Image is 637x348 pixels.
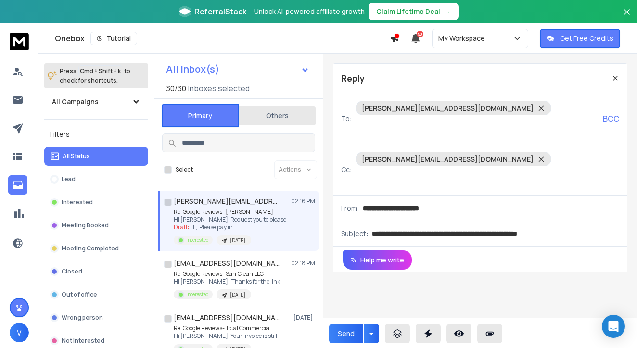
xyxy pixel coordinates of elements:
[44,193,148,212] button: Interested
[230,237,245,244] p: [DATE]
[560,34,613,43] p: Get Free Credits
[369,3,459,20] button: Claim Lifetime Deal→
[362,154,534,164] p: [PERSON_NAME][EMAIL_ADDRESS][DOMAIN_NAME]
[341,72,365,85] p: Reply
[190,223,237,231] span: Hi, Please pay in ...
[174,313,280,323] h1: [EMAIL_ADDRESS][DOMAIN_NAME]
[362,103,534,113] p: [PERSON_NAME][EMAIL_ADDRESS][DOMAIN_NAME]
[55,32,390,45] div: Onebox
[10,323,29,342] button: V
[343,250,412,270] button: Help me write
[186,291,209,298] p: Interested
[174,332,277,340] p: Hi [PERSON_NAME], Your invoice is still
[341,229,368,238] p: Subject:
[90,32,137,45] button: Tutorial
[329,324,363,343] button: Send
[291,198,315,205] p: 02:16 PM
[62,199,93,206] p: Interested
[341,165,352,174] p: Cc:
[158,60,317,79] button: All Inbox(s)
[166,83,186,94] span: 30 / 30
[444,7,451,16] span: →
[62,222,109,229] p: Meeting Booked
[174,223,189,231] span: Draft:
[341,114,352,124] p: To:
[62,291,97,298] p: Out of office
[62,245,119,252] p: Meeting Completed
[603,113,619,124] p: BCC
[174,216,286,224] p: Hi [PERSON_NAME], Request you to please
[62,314,103,322] p: Wrong person
[176,166,193,174] label: Select
[194,6,246,17] span: ReferralStack
[44,285,148,304] button: Out of office
[62,175,76,183] p: Lead
[188,83,250,94] h3: Inboxes selected
[230,291,245,298] p: [DATE]
[44,127,148,141] h3: Filters
[44,170,148,189] button: Lead
[341,203,359,213] p: From:
[63,152,90,160] p: All Status
[44,216,148,235] button: Meeting Booked
[78,65,122,76] span: Cmd + Shift + k
[62,268,82,275] p: Closed
[44,308,148,327] button: Wrong person
[162,104,239,127] button: Primary
[239,105,316,126] button: Others
[174,278,280,286] p: HI [PERSON_NAME], Thanks for the link
[540,29,620,48] button: Get Free Credits
[60,66,130,86] p: Press to check for shortcuts.
[293,314,315,322] p: [DATE]
[44,262,148,281] button: Closed
[44,92,148,112] button: All Campaigns
[417,31,423,37] span: 50
[174,208,286,216] p: Re: Google Reviews- [PERSON_NAME]
[621,6,633,29] button: Close banner
[62,337,104,345] p: Not Interested
[52,97,99,107] h1: All Campaigns
[44,147,148,166] button: All Status
[166,64,219,74] h1: All Inbox(s)
[438,34,489,43] p: My Workspace
[174,197,280,206] h1: [PERSON_NAME][EMAIL_ADDRESS][DOMAIN_NAME]
[602,315,625,338] div: Open Intercom Messenger
[44,239,148,258] button: Meeting Completed
[174,259,280,268] h1: [EMAIL_ADDRESS][DOMAIN_NAME]
[254,7,365,16] p: Unlock AI-powered affiliate growth
[186,236,209,244] p: Interested
[291,260,315,267] p: 02:18 PM
[174,270,280,278] p: Re: Google Reviews- SaniClean LLC
[174,324,277,332] p: Re: Google Reviews- Total Commercial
